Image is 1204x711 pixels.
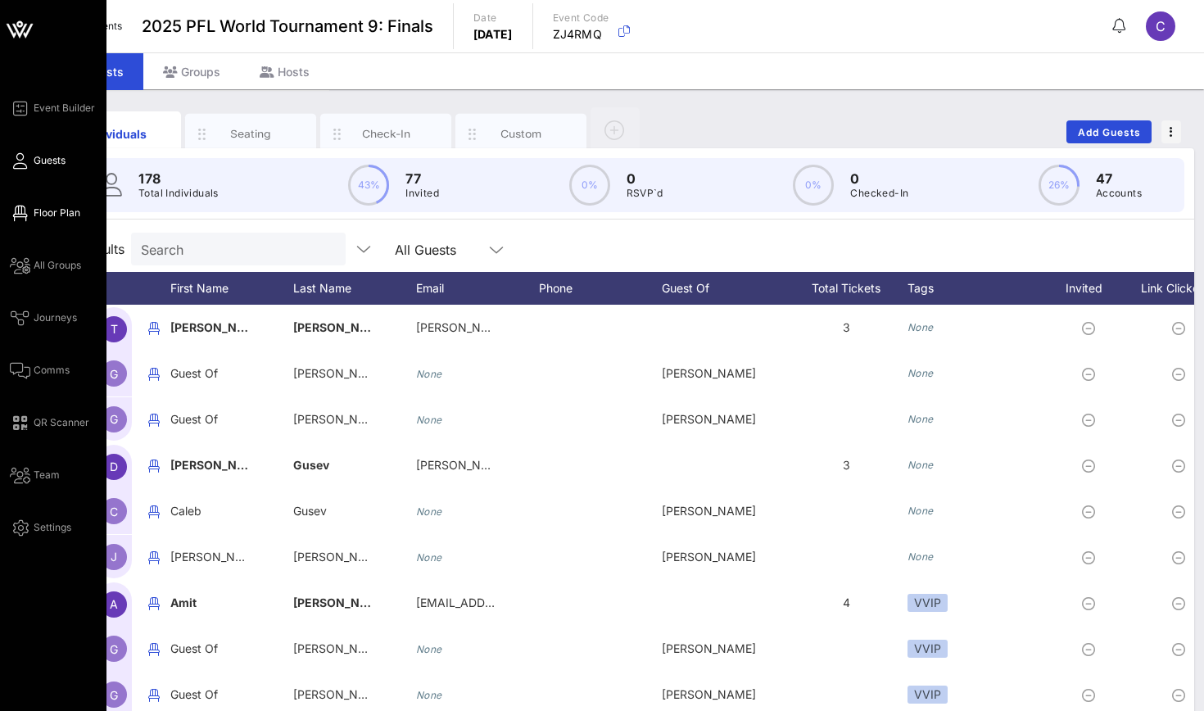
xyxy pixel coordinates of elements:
[34,520,71,535] span: Settings
[416,272,539,305] div: Email
[215,126,287,142] div: Seating
[416,458,708,472] span: [PERSON_NAME][EMAIL_ADDRESS][DOMAIN_NAME]
[143,53,240,90] div: Groups
[1156,18,1166,34] span: C
[416,414,442,426] i: None
[553,26,609,43] p: ZJ4RMQ
[293,320,390,334] span: [PERSON_NAME]
[240,53,329,90] div: Hosts
[170,272,293,305] div: First Name
[110,688,118,702] span: G
[662,626,785,672] div: [PERSON_NAME]
[293,641,387,655] span: [PERSON_NAME]
[138,185,219,202] p: Total Individuals
[662,488,785,534] div: [PERSON_NAME]
[416,551,442,564] i: None
[908,594,948,612] div: VVIP
[34,468,60,482] span: Team
[10,413,89,432] a: QR Scanner
[627,185,663,202] p: RSVP`d
[785,442,908,488] div: 3
[662,272,785,305] div: Guest Of
[416,505,442,518] i: None
[34,258,81,273] span: All Groups
[170,458,267,472] span: [PERSON_NAME]
[293,272,416,305] div: Last Name
[142,14,433,38] span: 2025 PFL World Tournament 9: Finals
[785,580,908,626] div: 4
[34,363,70,378] span: Comms
[293,550,387,564] span: [PERSON_NAME]
[1077,126,1142,138] span: Add Guests
[385,233,516,265] div: All Guests
[170,641,218,655] span: Guest Of
[908,413,934,425] i: None
[908,640,948,658] div: VVIP
[416,643,442,655] i: None
[10,256,81,275] a: All Groups
[110,460,118,473] span: D
[170,596,197,609] span: Amit
[553,10,609,26] p: Event Code
[416,596,708,609] span: [EMAIL_ADDRESS][PERSON_NAME][DOMAIN_NAME]
[662,396,785,442] div: [PERSON_NAME]
[34,206,80,220] span: Floor Plan
[170,687,218,701] span: Guest Of
[908,550,934,563] i: None
[1146,11,1175,41] div: C
[416,689,442,701] i: None
[662,534,785,580] div: [PERSON_NAME]
[293,412,387,426] span: [PERSON_NAME]
[1096,169,1142,188] p: 47
[473,10,513,26] p: Date
[908,505,934,517] i: None
[416,368,442,380] i: None
[170,504,201,518] span: Caleb
[10,360,70,380] a: Comms
[79,125,152,143] div: Individuals
[10,98,95,118] a: Event Builder
[908,686,948,704] div: VVIP
[293,458,329,472] span: Gusev
[785,305,908,351] div: 3
[850,169,908,188] p: 0
[138,169,219,188] p: 178
[34,415,89,430] span: QR Scanner
[110,505,118,519] span: C
[1047,272,1137,305] div: Invited
[10,518,71,537] a: Settings
[785,272,908,305] div: Total Tickets
[170,412,218,426] span: Guest Of
[908,321,934,333] i: None
[34,101,95,115] span: Event Builder
[539,272,662,305] div: Phone
[662,351,785,396] div: [PERSON_NAME]
[293,366,387,380] span: [PERSON_NAME]
[110,412,118,426] span: G
[10,203,80,223] a: Floor Plan
[908,272,1047,305] div: Tags
[395,242,456,257] div: All Guests
[1096,185,1142,202] p: Accounts
[293,596,390,609] span: [PERSON_NAME]
[405,169,439,188] p: 77
[908,367,934,379] i: None
[473,26,513,43] p: [DATE]
[111,322,118,336] span: T
[110,597,118,611] span: A
[1066,120,1152,143] button: Add Guests
[405,185,439,202] p: Invited
[110,367,118,381] span: G
[10,465,60,485] a: Team
[170,550,265,564] span: [PERSON_NAME]
[293,504,327,518] span: Gusev
[908,459,934,471] i: None
[627,169,663,188] p: 0
[34,153,66,168] span: Guests
[10,151,66,170] a: Guests
[170,320,267,334] span: [PERSON_NAME]
[293,687,387,701] span: [PERSON_NAME]
[10,308,77,328] a: Journeys
[170,366,218,380] span: Guest Of
[416,320,708,334] span: [PERSON_NAME][EMAIL_ADDRESS][DOMAIN_NAME]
